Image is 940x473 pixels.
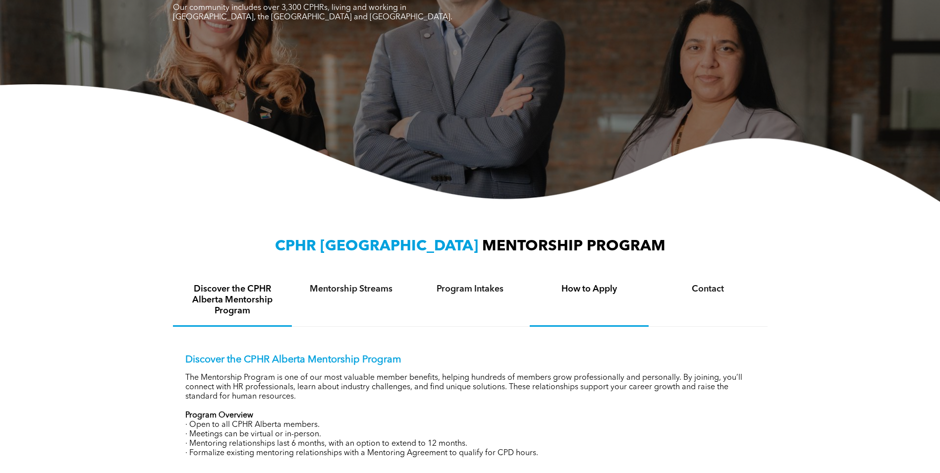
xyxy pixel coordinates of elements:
[185,449,755,458] p: · Formalize existing mentoring relationships with a Mentoring Agreement to qualify for CPD hours.
[301,284,402,295] h4: Mentorship Streams
[658,284,759,295] h4: Contact
[185,373,755,402] p: The Mentorship Program is one of our most valuable member benefits, helping hundreds of members g...
[539,284,640,295] h4: How to Apply
[185,354,755,366] p: Discover the CPHR Alberta Mentorship Program
[420,284,521,295] h4: Program Intakes
[185,412,253,419] strong: Program Overview
[482,239,665,254] span: MENTORSHIP PROGRAM
[173,4,452,21] span: Our community includes over 3,300 CPHRs, living and working in [GEOGRAPHIC_DATA], the [GEOGRAPHIC...
[275,239,478,254] span: CPHR [GEOGRAPHIC_DATA]
[185,420,755,430] p: · Open to all CPHR Alberta members.
[185,439,755,449] p: · Mentoring relationships last 6 months, with an option to extend to 12 months.
[182,284,283,316] h4: Discover the CPHR Alberta Mentorship Program
[185,430,755,439] p: · Meetings can be virtual or in-person.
